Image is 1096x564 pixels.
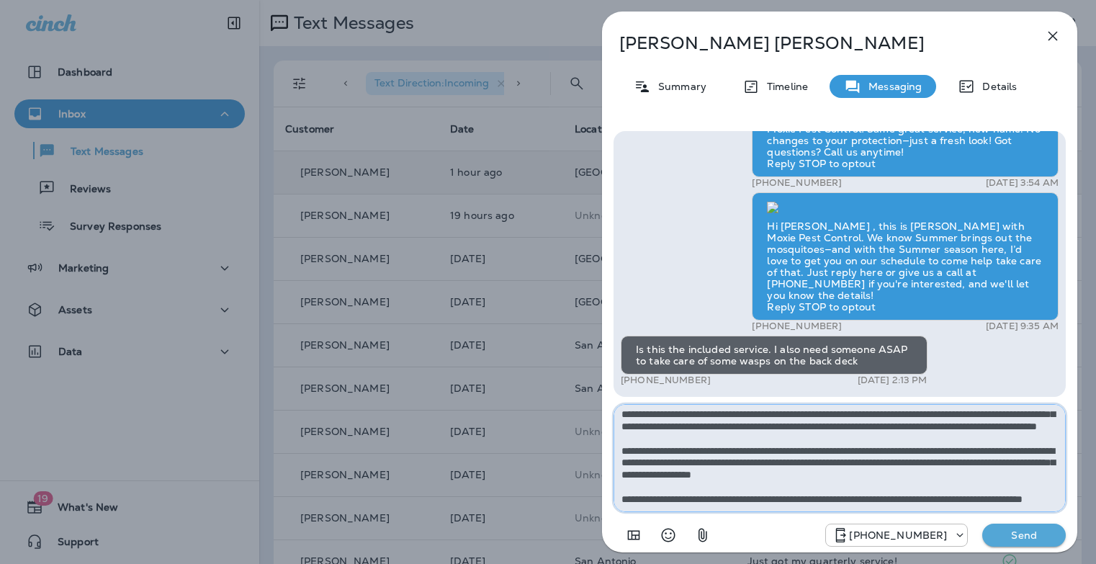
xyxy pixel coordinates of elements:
[849,529,947,541] p: [PHONE_NUMBER]
[752,84,1059,178] div: Exciting News! [PERSON_NAME]’s Pest Control is now Moxie Pest Control! Same great service, new na...
[858,375,927,386] p: [DATE] 2:13 PM
[752,177,842,189] p: [PHONE_NUMBER]
[752,321,842,332] p: [PHONE_NUMBER]
[975,81,1017,92] p: Details
[760,81,808,92] p: Timeline
[994,529,1054,542] p: Send
[619,33,1012,53] p: [PERSON_NAME] [PERSON_NAME]
[621,336,927,375] div: Is this the included service. I also need someone ASAP to take care of some wasps on the back deck
[752,192,1059,321] div: Hi [PERSON_NAME] , this is [PERSON_NAME] with Moxie Pest Control. We know Summer brings out the m...
[651,81,706,92] p: Summary
[767,202,778,213] img: twilio-download
[619,521,648,550] button: Add in a premade template
[982,524,1066,547] button: Send
[621,375,711,386] p: [PHONE_NUMBER]
[654,521,683,550] button: Select an emoji
[986,177,1059,189] p: [DATE] 3:54 AM
[826,527,967,544] div: +1 (817) 482-3792
[861,81,922,92] p: Messaging
[986,321,1059,332] p: [DATE] 9:35 AM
